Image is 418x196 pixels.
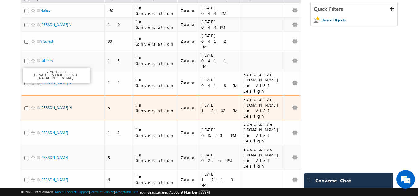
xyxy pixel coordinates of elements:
div: In Conversation [136,77,175,88]
div: [DATE] 04:18 PM [201,77,237,88]
div: [DATE] 04:11 PM [201,52,237,69]
div: Zaara [181,105,195,111]
div: Executive [DOMAIN_NAME] in VLSI Design [243,146,281,169]
div: Quick Filters [311,3,398,15]
span: Converse - Chat [315,178,351,183]
div: Zaara [181,22,195,27]
a: Contact Support [65,190,89,194]
div: 6 [108,177,129,182]
div: Zaara [181,155,195,160]
div: In Conversation [136,55,175,66]
div: -60 [108,8,129,13]
a: [PERSON_NAME] H [40,105,72,110]
div: 10 [108,22,129,27]
div: 15 [108,58,129,63]
div: Zaara [181,177,195,182]
div: In Conversation [136,36,175,47]
div: 30 [108,38,129,44]
img: carter-drag [306,177,311,182]
a: Acceptable Use [115,190,139,194]
div: 5 [108,155,129,160]
div: In Conversation [136,152,175,163]
span: 77978 [201,190,210,194]
div: [DATE] 12:32 PM [201,102,237,113]
p: Email: [EMAIL_ADDRESS][DOMAIN_NAME] [26,70,88,79]
div: 12 [108,130,129,135]
div: [DATE] 04:44 PM [201,19,237,30]
span: Starred Objects [321,18,346,22]
a: Lakshmi [40,58,54,63]
div: [DATE] 04:12 PM [201,33,237,50]
div: In Conversation [136,102,175,113]
div: Zaara [181,130,195,135]
a: V Suresh [40,39,54,44]
a: [PERSON_NAME] [40,155,68,160]
div: Zaara [181,8,195,13]
div: In Conversation [136,127,175,138]
div: [DATE] 03:20 PM [201,127,237,138]
div: [DATE] 12:10 PM [201,171,237,188]
div: 5 [108,105,129,111]
div: In Conversation [136,5,175,16]
span: © 2025 LeadSquared | | | | | [21,189,210,195]
div: Zaara [181,38,195,44]
div: In Conversation [136,19,175,30]
a: [PERSON_NAME] [40,177,68,182]
a: About [55,190,64,194]
div: [DATE] 02:57 PM [201,152,237,163]
div: Executive [DOMAIN_NAME] in VLSI Design [243,121,281,144]
div: Zaara [181,58,195,63]
a: Nafisa [40,8,50,13]
div: Zaara [181,80,195,85]
div: Executive [DOMAIN_NAME] in VLSI Design [243,97,281,119]
div: [DATE] 04:46 PM [201,5,237,16]
a: Terms of Service [90,190,114,194]
a: [PERSON_NAME] [40,130,68,135]
div: In Conversation [136,174,175,185]
div: Executive [DOMAIN_NAME] in VLSI Design [243,72,281,94]
a: [PERSON_NAME] V [40,22,71,27]
div: 11 [108,80,129,85]
a: [PERSON_NAME] A [40,81,72,85]
span: Your Leadsquared Account Number is [140,190,210,194]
